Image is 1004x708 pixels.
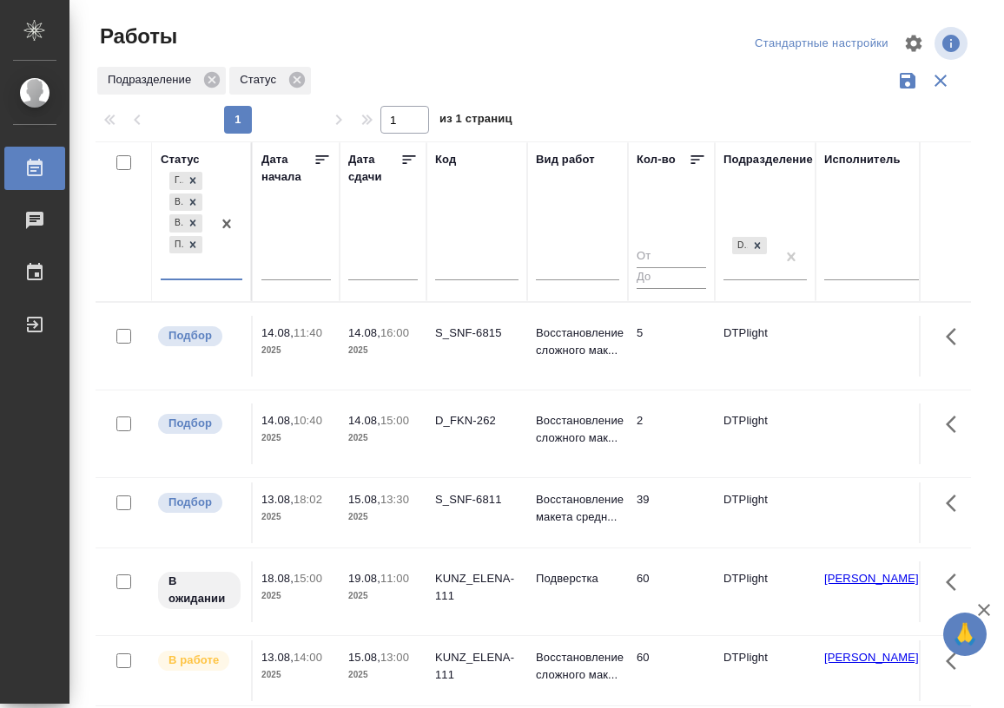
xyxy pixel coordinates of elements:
td: 60 [628,640,715,701]
p: 15:00 [380,414,409,427]
p: Подверстка [536,570,619,587]
div: Готов к работе, В ожидании, В работе, Подбор [168,213,204,234]
p: Подбор [168,327,212,344]
button: 🙏 [943,613,987,656]
div: В ожидании [169,193,183,212]
div: Можно подбирать исполнителей [156,324,242,348]
div: Готов к работе, В ожидании, В работе, Подбор [168,192,204,213]
p: Восстановление сложного мак... [536,324,619,359]
a: [PERSON_NAME] [824,651,919,664]
button: Здесь прячутся важные кнопки [935,316,977,357]
button: Здесь прячутся важные кнопки [935,561,977,603]
p: 19.08, [348,572,380,585]
p: 14.08, [261,414,294,427]
p: 14.08, [348,414,380,427]
div: Исполнитель назначен, приступать к работе пока рано [156,570,242,611]
a: [PERSON_NAME] [824,572,919,585]
input: От [637,246,706,268]
div: Дата начала [261,151,314,186]
div: Статус [161,151,200,168]
span: 🙏 [950,616,980,652]
p: Восстановление макета средн... [536,491,619,526]
p: 14:00 [294,651,322,664]
p: 13:00 [380,651,409,664]
p: 2025 [261,342,331,359]
div: В работе [169,214,183,233]
div: DTPlight [730,235,769,257]
p: 13:30 [380,493,409,506]
p: 15.08, [348,493,380,506]
div: split button [750,30,893,57]
div: Кол-во [637,151,676,168]
p: 18.08, [261,572,294,585]
p: Восстановление сложного мак... [536,412,619,447]
p: 2025 [261,429,331,447]
div: Подбор [169,236,183,254]
p: 2025 [348,508,418,526]
div: S_SNF-6815 [435,324,519,342]
button: Здесь прячутся важные кнопки [935,403,977,445]
button: Сохранить фильтры [891,64,924,97]
p: В ожидании [168,573,230,607]
div: Исполнитель выполняет работу [156,649,242,672]
div: Можно подбирать исполнителей [156,491,242,515]
td: DTPlight [715,316,816,377]
p: Восстановление сложного мак... [536,649,619,684]
p: 13.08, [261,651,294,664]
p: Подбор [168,494,212,511]
div: Вид работ [536,151,595,168]
span: Работы [96,23,177,50]
div: DTPlight [732,237,748,255]
div: Подразделение [97,67,226,95]
div: Можно подбирать исполнителей [156,412,242,436]
div: Готов к работе [169,172,183,190]
p: 2025 [261,666,331,684]
td: 2 [628,403,715,464]
p: 15:00 [294,572,322,585]
td: DTPlight [715,482,816,543]
p: 14.08, [261,326,294,339]
div: Код [435,151,456,168]
p: 18:02 [294,493,322,506]
p: 16:00 [380,326,409,339]
div: Статус [229,67,311,95]
p: 11:40 [294,326,322,339]
p: 10:40 [294,414,322,427]
div: Дата сдачи [348,151,400,186]
td: DTPlight [715,561,816,622]
p: 2025 [261,587,331,605]
div: Готов к работе, В ожидании, В работе, Подбор [168,170,204,192]
td: 5 [628,316,715,377]
input: До [637,267,706,289]
p: 2025 [348,666,418,684]
td: DTPlight [715,403,816,464]
td: 60 [628,561,715,622]
p: Статус [240,71,282,88]
button: Сбросить фильтры [924,64,957,97]
td: DTPlight [715,640,816,701]
div: KUNZ_ELENA-111 [435,649,519,684]
div: KUNZ_ELENA-111 [435,570,519,605]
div: D_FKN-262 [435,412,519,429]
td: 39 [628,482,715,543]
div: Готов к работе, В ожидании, В работе, Подбор [168,234,204,256]
div: Подразделение [723,151,813,168]
p: В работе [168,652,219,669]
div: S_SNF-6811 [435,491,519,508]
button: Здесь прячутся важные кнопки [935,640,977,682]
p: Подбор [168,415,212,432]
p: 2025 [348,587,418,605]
p: 2025 [261,508,331,526]
div: Исполнитель [824,151,901,168]
p: 2025 [348,342,418,359]
p: 14.08, [348,326,380,339]
p: 13.08, [261,493,294,506]
p: 2025 [348,429,418,447]
span: из 1 страниц [439,108,512,134]
p: Подразделение [108,71,197,88]
p: 11:00 [380,572,409,585]
p: 15.08, [348,651,380,664]
button: Здесь прячутся важные кнопки [935,482,977,524]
